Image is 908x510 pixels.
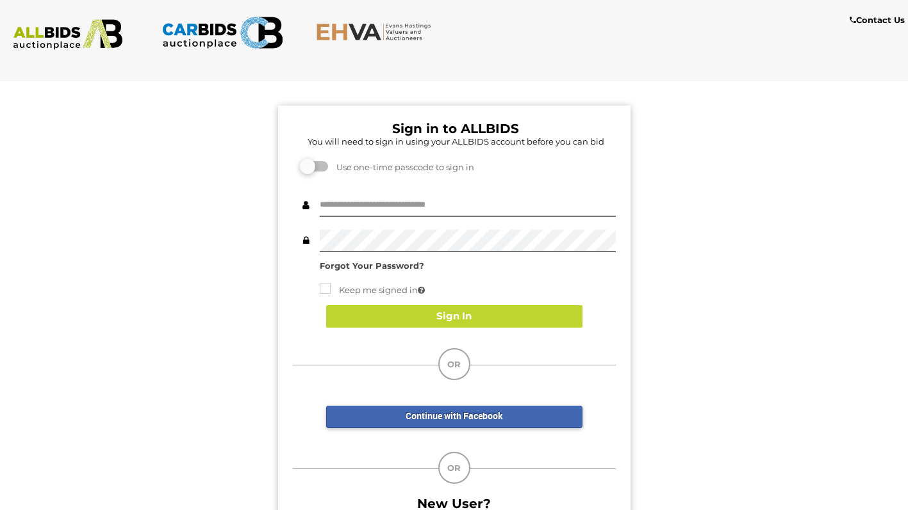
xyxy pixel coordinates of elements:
[320,260,424,271] a: Forgot Your Password?
[392,121,519,136] b: Sign in to ALLBIDS
[330,162,474,172] span: Use one-time passcode to sign in
[850,15,905,25] b: Contact Us
[316,22,438,41] img: EHVA.com.au
[7,19,129,50] img: ALLBIDS.com.au
[326,305,582,328] button: Sign In
[296,137,616,146] h5: You will need to sign in using your ALLBIDS account before you can bid
[326,406,582,428] a: Continue with Facebook
[438,452,470,484] div: OR
[320,283,425,298] label: Keep me signed in
[161,13,283,52] img: CARBIDS.com.au
[438,348,470,380] div: OR
[850,13,908,28] a: Contact Us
